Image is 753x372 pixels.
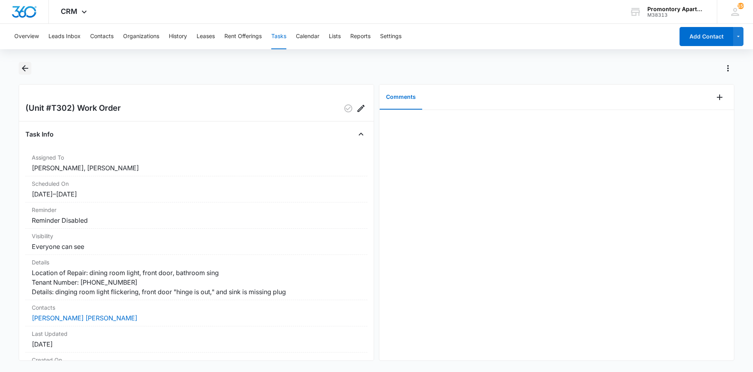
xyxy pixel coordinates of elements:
[19,62,31,75] button: Back
[32,330,361,338] dt: Last Updated
[350,24,371,49] button: Reports
[197,24,215,49] button: Leases
[32,216,361,225] dd: Reminder Disabled
[32,314,137,322] a: [PERSON_NAME] [PERSON_NAME]
[32,258,361,266] dt: Details
[169,24,187,49] button: History
[647,12,705,18] div: account id
[90,24,114,49] button: Contacts
[722,62,734,75] button: Actions
[224,24,262,49] button: Rent Offerings
[25,255,367,300] div: DetailsLocation of Repair: dining room light, front door, bathroom sing Tenant Number: [PHONE_NUM...
[271,24,286,49] button: Tasks
[123,24,159,49] button: Organizations
[25,326,367,353] div: Last Updated[DATE]
[32,153,361,162] dt: Assigned To
[48,24,81,49] button: Leads Inbox
[25,150,367,176] div: Assigned To[PERSON_NAME], [PERSON_NAME]
[680,27,733,46] button: Add Contact
[32,303,361,312] dt: Contacts
[738,3,744,9] div: notifications count
[32,189,361,199] dd: [DATE] – [DATE]
[14,24,39,49] button: Overview
[380,85,422,110] button: Comments
[296,24,319,49] button: Calendar
[355,128,367,141] button: Close
[32,356,361,364] dt: Created On
[32,268,361,297] dd: Location of Repair: dining room light, front door, bathroom sing Tenant Number: [PHONE_NUMBER] De...
[32,242,361,251] dd: Everyone can see
[25,229,367,255] div: VisibilityEveryone can see
[25,129,54,139] h4: Task Info
[355,102,367,115] button: Edit
[713,91,726,104] button: Add Comment
[738,3,744,9] span: 155
[25,202,367,229] div: ReminderReminder Disabled
[32,163,361,173] dd: [PERSON_NAME], [PERSON_NAME]
[25,176,367,202] div: Scheduled On[DATE]–[DATE]
[647,6,705,12] div: account name
[61,7,77,15] span: CRM
[32,339,361,349] dd: [DATE]
[32,206,361,214] dt: Reminder
[25,102,121,115] h2: (Unit #T302) Work Order
[32,179,361,188] dt: Scheduled On
[25,300,367,326] div: Contacts[PERSON_NAME] [PERSON_NAME]
[329,24,341,49] button: Lists
[380,24,402,49] button: Settings
[32,232,361,240] dt: Visibility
